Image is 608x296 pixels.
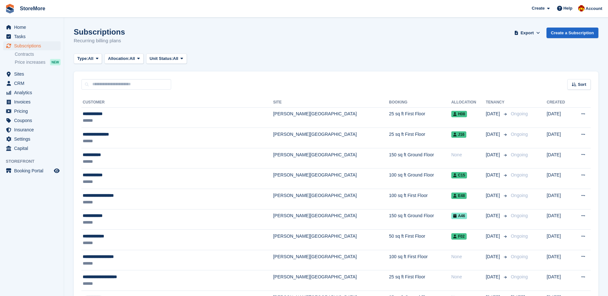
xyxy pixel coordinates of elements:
[547,107,572,128] td: [DATE]
[88,55,94,62] span: All
[546,28,598,38] a: Create a Subscription
[547,97,572,108] th: Created
[586,5,602,12] span: Account
[14,23,53,32] span: Home
[511,172,528,177] span: Ongoing
[451,152,486,158] div: None
[3,32,61,41] a: menu
[486,253,501,260] span: [DATE]
[486,212,501,219] span: [DATE]
[273,107,389,128] td: [PERSON_NAME][GEOGRAPHIC_DATA]
[451,97,486,108] th: Allocation
[578,81,586,88] span: Sort
[389,107,451,128] td: 25 sq ft First Floor
[578,5,585,12] img: Store More Team
[547,250,572,270] td: [DATE]
[389,169,451,189] td: 100 sq ft Ground Floor
[273,97,389,108] th: Site
[511,254,528,259] span: Ongoing
[389,128,451,148] td: 25 sq ft First Floor
[511,274,528,279] span: Ongoing
[511,213,528,218] span: Ongoing
[451,193,467,199] span: E48
[14,97,53,106] span: Invoices
[74,28,125,36] h1: Subscriptions
[3,107,61,116] a: menu
[3,125,61,134] a: menu
[511,132,528,137] span: Ongoing
[532,5,545,12] span: Create
[486,274,501,280] span: [DATE]
[15,59,61,66] a: Price increases NEW
[511,111,528,116] span: Ongoing
[451,253,486,260] div: None
[15,51,61,57] a: Contracts
[15,59,46,65] span: Price increases
[14,70,53,78] span: Sites
[486,152,501,158] span: [DATE]
[521,30,534,36] span: Export
[547,128,572,148] td: [DATE]
[3,70,61,78] a: menu
[547,230,572,250] td: [DATE]
[511,234,528,239] span: Ongoing
[513,28,541,38] button: Export
[273,209,389,230] td: [PERSON_NAME][GEOGRAPHIC_DATA]
[273,169,389,189] td: [PERSON_NAME][GEOGRAPHIC_DATA]
[451,233,467,240] span: F02
[146,53,187,64] button: Unit Status: All
[14,107,53,116] span: Pricing
[547,169,572,189] td: [DATE]
[486,233,501,240] span: [DATE]
[173,55,179,62] span: All
[451,172,467,178] span: C15
[74,37,125,45] p: Recurring billing plans
[389,97,451,108] th: Booking
[547,209,572,230] td: [DATE]
[3,41,61,50] a: menu
[3,135,61,144] a: menu
[486,131,501,138] span: [DATE]
[6,158,64,165] span: Storefront
[3,97,61,106] a: menu
[81,97,273,108] th: Customer
[451,274,486,280] div: None
[108,55,129,62] span: Allocation:
[389,209,451,230] td: 150 sq ft Ground Floor
[547,189,572,210] td: [DATE]
[389,270,451,291] td: 25 sq ft First Floor
[150,55,173,62] span: Unit Status:
[53,167,61,175] a: Preview store
[3,166,61,175] a: menu
[273,250,389,270] td: [PERSON_NAME][GEOGRAPHIC_DATA]
[563,5,572,12] span: Help
[389,230,451,250] td: 50 sq ft First Floor
[486,111,501,117] span: [DATE]
[14,41,53,50] span: Subscriptions
[451,131,466,138] span: J16
[74,53,102,64] button: Type: All
[273,128,389,148] td: [PERSON_NAME][GEOGRAPHIC_DATA]
[3,144,61,153] a: menu
[14,125,53,134] span: Insurance
[486,192,501,199] span: [DATE]
[451,111,467,117] span: H08
[273,148,389,169] td: [PERSON_NAME][GEOGRAPHIC_DATA]
[14,135,53,144] span: Settings
[389,250,451,270] td: 100 sq ft First Floor
[50,59,61,65] div: NEW
[511,193,528,198] span: Ongoing
[3,79,61,88] a: menu
[451,213,467,219] span: A46
[14,166,53,175] span: Booking Portal
[129,55,135,62] span: All
[273,230,389,250] td: [PERSON_NAME][GEOGRAPHIC_DATA]
[486,97,508,108] th: Tenancy
[547,148,572,169] td: [DATE]
[389,148,451,169] td: 150 sq ft Ground Floor
[511,152,528,157] span: Ongoing
[486,172,501,178] span: [DATE]
[389,189,451,210] td: 100 sq ft First Floor
[14,32,53,41] span: Tasks
[3,23,61,32] a: menu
